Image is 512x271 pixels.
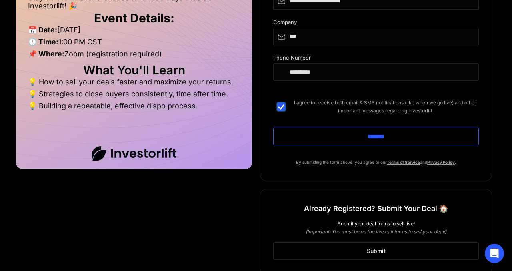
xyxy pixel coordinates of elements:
[28,66,240,74] h2: What You'll Learn
[94,11,174,25] strong: Event Details:
[292,99,479,115] span: I agree to receive both email & SMS notifications (like when we go live) and other important mess...
[28,102,240,110] li: 💡 Building a repeatable, effective dispo process.
[28,90,240,102] li: 💡 Strategies to close buyers consistently, time after time.
[273,158,479,166] p: By submitting the form above, you agree to our and .
[387,160,420,165] a: Terms of Service
[273,55,479,63] div: Phone Number
[273,220,479,228] div: Submit your deal for us to sell live!
[28,26,240,38] li: [DATE]
[28,78,240,90] li: 💡 How to sell your deals faster and maximize your returns.
[28,26,57,34] strong: 📅 Date:
[306,229,446,235] em: (Important: You must be on the live call for us to sell your deal!)
[273,19,479,28] div: Company
[28,50,64,58] strong: 📌 Where:
[273,242,479,260] a: Submit
[304,201,448,216] h1: Already Registered? Submit Your Deal 🏠
[485,244,504,263] div: Open Intercom Messenger
[28,50,240,62] li: Zoom (registration required)
[28,38,58,46] strong: 🕒 Time:
[28,38,240,50] li: 1:00 PM CST
[427,160,455,165] a: Privacy Policy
